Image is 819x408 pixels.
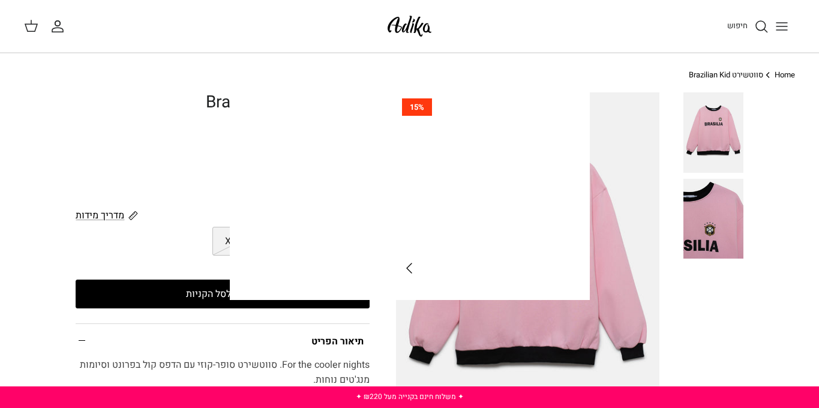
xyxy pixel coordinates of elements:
[76,151,370,164] label: צבע
[225,234,256,250] span: XL-XXL
[727,19,769,34] a: חיפוש
[230,60,590,300] img: blank image
[76,208,137,222] a: מדריך מידות
[76,208,124,223] span: מדריך מידות
[396,255,422,281] button: Next
[76,280,370,308] button: הוספה לסל הקניות
[689,69,763,80] a: סווטשירט Brazilian Kid
[769,13,795,40] button: Toggle menu
[775,69,795,80] a: Home
[76,92,370,113] h1: סווטשירט Brazilian Kid
[24,70,795,81] nav: Breadcrumbs
[356,391,464,402] a: ✦ משלוח חינם בקנייה מעל ₪220 ✦
[76,324,370,357] summary: תיאור הפריט
[50,19,70,34] a: החשבון שלי
[727,20,748,31] span: חיפוש
[384,12,435,40] img: Adika IL
[76,358,370,400] div: For the cooler nights. סווטשירט סופר-קוזי עם הדפס קול בפרונט וסיומות מנג'טים נוחות.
